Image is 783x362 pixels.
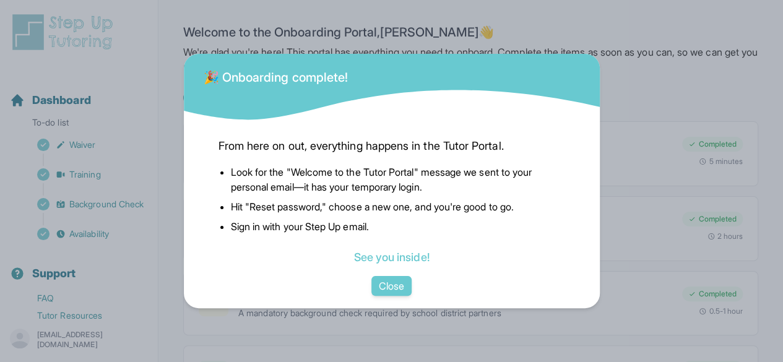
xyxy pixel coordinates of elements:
a: See you inside! [353,251,429,264]
li: Hit "Reset password," choose a new one, and you're good to go. [231,199,565,214]
span: From here on out, everything happens in the Tutor Portal. [218,137,565,155]
button: Close [371,276,412,296]
li: Look for the "Welcome to the Tutor Portal" message we sent to your personal email—it has your tem... [231,165,565,194]
div: 🎉 Onboarding complete! [204,61,348,86]
li: Sign in with your Step Up email. [231,219,565,234]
